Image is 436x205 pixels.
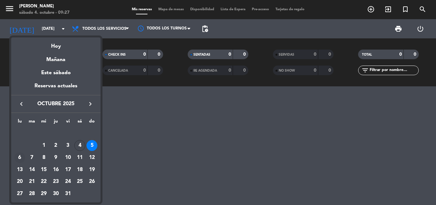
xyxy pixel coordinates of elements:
div: 17 [63,164,73,175]
td: 20 de octubre de 2025 [14,176,26,188]
div: 6 [14,152,25,163]
th: domingo [86,118,98,128]
div: 29 [38,188,49,199]
th: sábado [74,118,86,128]
div: 2 [50,140,61,151]
div: Este sábado [11,64,101,82]
div: Hoy [11,37,101,51]
th: miércoles [38,118,50,128]
td: 25 de octubre de 2025 [74,176,86,188]
td: 11 de octubre de 2025 [74,152,86,164]
td: 6 de octubre de 2025 [14,152,26,164]
td: 29 de octubre de 2025 [38,188,50,200]
div: 3 [63,140,73,151]
td: 16 de octubre de 2025 [50,164,62,176]
td: 9 de octubre de 2025 [50,152,62,164]
div: Mañana [11,51,101,64]
div: 10 [63,152,73,163]
th: viernes [62,118,74,128]
div: 5 [86,140,97,151]
td: 7 de octubre de 2025 [26,152,38,164]
td: 13 de octubre de 2025 [14,164,26,176]
i: keyboard_arrow_left [18,100,25,108]
div: 16 [50,164,61,175]
i: keyboard_arrow_right [86,100,94,108]
td: 1 de octubre de 2025 [38,140,50,152]
button: keyboard_arrow_left [16,100,27,108]
div: 11 [74,152,85,163]
td: 28 de octubre de 2025 [26,188,38,200]
div: 23 [50,176,61,187]
td: 10 de octubre de 2025 [62,152,74,164]
td: 12 de octubre de 2025 [86,152,98,164]
div: 19 [86,164,97,175]
td: 23 de octubre de 2025 [50,176,62,188]
td: 17 de octubre de 2025 [62,164,74,176]
td: 19 de octubre de 2025 [86,164,98,176]
td: 22 de octubre de 2025 [38,176,50,188]
div: 30 [50,188,61,199]
div: 15 [38,164,49,175]
td: 30 de octubre de 2025 [50,188,62,200]
td: 2 de octubre de 2025 [50,140,62,152]
td: OCT. [14,128,98,140]
div: 28 [26,188,37,199]
td: 26 de octubre de 2025 [86,176,98,188]
td: 31 de octubre de 2025 [62,188,74,200]
td: 14 de octubre de 2025 [26,164,38,176]
div: 4 [74,140,85,151]
div: 18 [74,164,85,175]
div: 26 [86,176,97,187]
div: 8 [38,152,49,163]
td: 15 de octubre de 2025 [38,164,50,176]
span: octubre 2025 [27,100,85,108]
button: keyboard_arrow_right [85,100,96,108]
td: 4 de octubre de 2025 [74,140,86,152]
div: 21 [26,176,37,187]
div: 24 [63,176,73,187]
td: 5 de octubre de 2025 [86,140,98,152]
div: 25 [74,176,85,187]
th: lunes [14,118,26,128]
th: martes [26,118,38,128]
div: 22 [38,176,49,187]
td: 3 de octubre de 2025 [62,140,74,152]
td: 27 de octubre de 2025 [14,188,26,200]
th: jueves [50,118,62,128]
td: 8 de octubre de 2025 [38,152,50,164]
div: Reservas actuales [11,82,101,95]
td: 18 de octubre de 2025 [74,164,86,176]
div: 31 [63,188,73,199]
div: 9 [50,152,61,163]
div: 27 [14,188,25,199]
div: 13 [14,164,25,175]
div: 14 [26,164,37,175]
div: 7 [26,152,37,163]
td: 24 de octubre de 2025 [62,176,74,188]
div: 12 [86,152,97,163]
div: 1 [38,140,49,151]
div: 20 [14,176,25,187]
td: 21 de octubre de 2025 [26,176,38,188]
